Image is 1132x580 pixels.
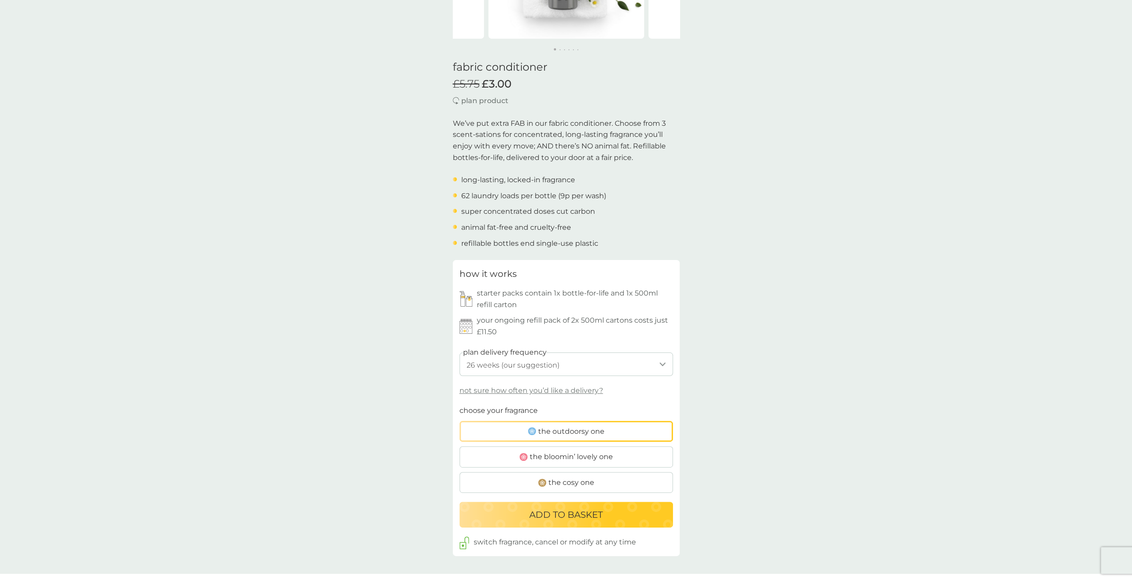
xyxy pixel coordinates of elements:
[461,190,606,202] p: 62 laundry loads per bottle (9p per wash)
[477,288,673,310] p: starter packs contain 1x bottle-for-life and 1x 500ml refill carton
[461,238,598,249] p: refillable bottles end single-use plastic
[538,426,604,437] span: the outdoorsy one
[474,536,636,548] p: switch fragrance, cancel or modify at any time
[459,405,538,416] p: choose your fragrance
[463,347,547,358] label: plan delivery frequency
[453,118,680,163] p: We’ve put extra FAB in our fabric conditioner. Choose from 3 scent-sations for concentrated, long...
[459,502,673,528] button: ADD TO BASKET
[529,508,603,522] p: ADD TO BASKET
[482,78,512,91] span: £3.00
[453,61,680,74] h1: fabric conditioner
[461,222,571,233] p: animal fat-free and cruelty-free
[453,78,479,91] span: £5.75
[459,267,517,281] h3: how it works
[548,477,594,488] span: the cosy one
[477,315,673,337] p: your ongoing refill pack of 2x 500ml cartons costs just £11.50
[461,174,575,186] p: long-lasting, locked-in fragrance
[461,95,508,107] p: plan product
[461,206,595,217] p: super concentrated doses cut carbon
[530,451,613,463] span: the bloomin’ lovely one
[459,385,603,396] p: not sure how often you’d like a delivery?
